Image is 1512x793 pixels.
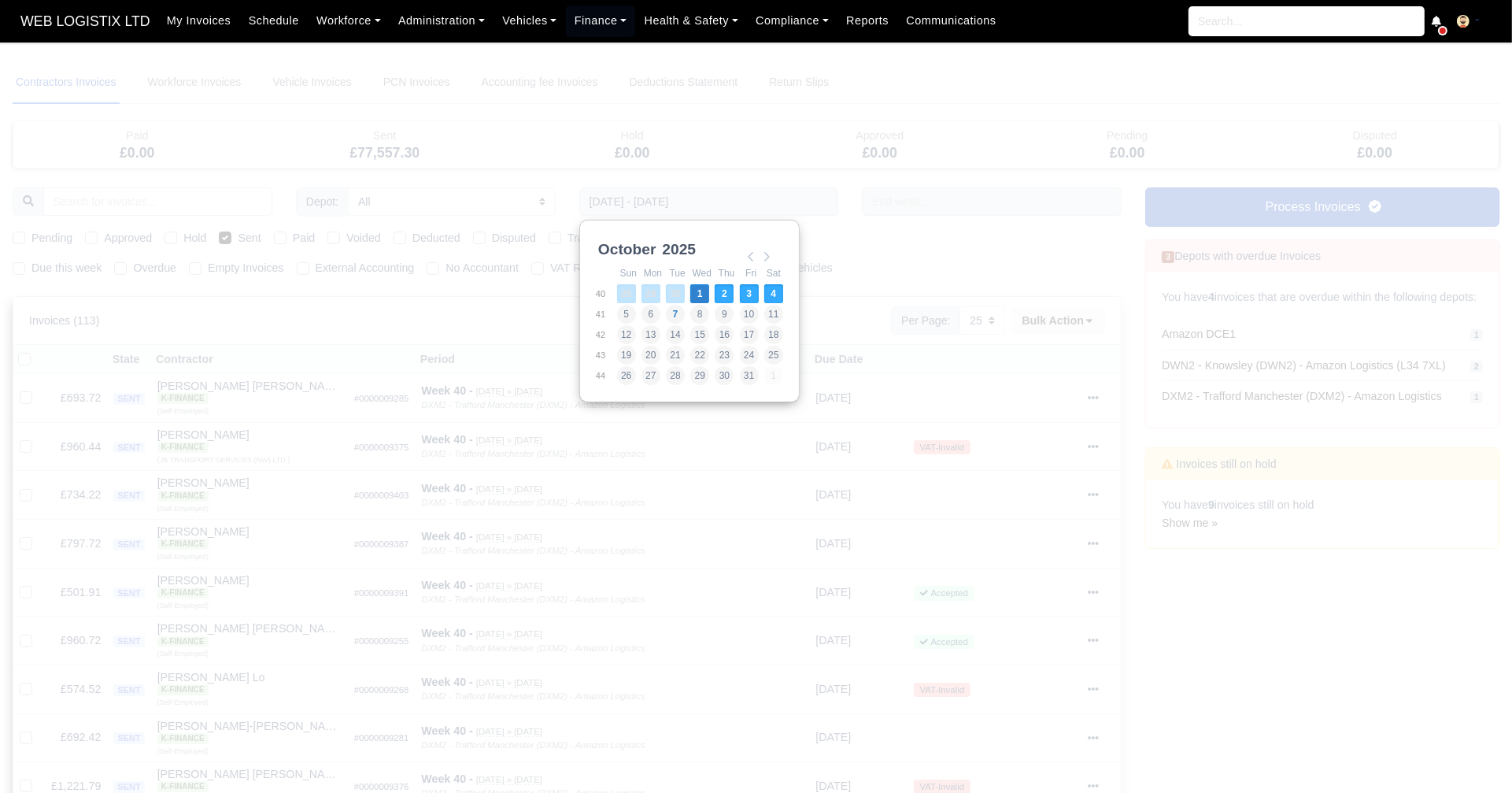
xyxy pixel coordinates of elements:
[757,247,776,266] button: Next Month
[644,268,662,279] abbr: Monday
[308,6,390,36] a: Workforce
[595,324,616,345] td: 42
[747,6,837,36] a: Compliance
[690,325,709,344] button: 15
[595,283,616,304] td: 40
[745,268,756,279] abbr: Friday
[240,6,308,36] a: Schedule
[740,346,759,365] button: 24
[690,284,709,303] button: 1
[764,346,783,365] button: 25
[566,6,636,36] a: Finance
[666,325,685,344] button: 14
[897,6,1005,36] a: Communications
[1229,611,1512,793] iframe: Chat Widget
[617,305,636,324] button: 5
[740,366,759,385] button: 31
[715,346,734,365] button: 23
[741,247,760,266] button: Previous Month
[1189,6,1425,36] input: Search...
[390,6,494,36] a: Administration
[690,366,709,385] button: 29
[666,305,685,324] button: 7
[740,284,759,303] button: 3
[13,6,158,37] a: WEB LOGISTIX LTD
[659,238,699,261] div: 2025
[690,305,709,324] button: 8
[837,6,897,36] a: Reports
[690,346,709,365] button: 22
[158,6,240,36] a: My Invoices
[641,346,660,365] button: 20
[740,305,759,324] button: 10
[620,268,637,279] abbr: Sunday
[617,346,636,365] button: 19
[715,284,734,303] button: 2
[764,325,783,344] button: 18
[666,346,685,365] button: 21
[617,366,636,385] button: 26
[719,268,735,279] abbr: Thursday
[767,268,781,279] abbr: Saturday
[764,305,783,324] button: 11
[494,6,566,36] a: Vehicles
[715,325,734,344] button: 16
[595,304,616,324] td: 41
[595,365,616,386] td: 44
[693,268,712,279] abbr: Wednesday
[715,305,734,324] button: 9
[635,6,747,36] a: Health & Safety
[641,325,660,344] button: 13
[595,238,660,261] div: October
[740,325,759,344] button: 17
[764,284,783,303] button: 4
[641,305,660,324] button: 6
[670,268,686,279] abbr: Tuesday
[595,345,616,365] td: 43
[617,325,636,344] button: 12
[715,366,734,385] button: 30
[666,366,685,385] button: 28
[641,366,660,385] button: 27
